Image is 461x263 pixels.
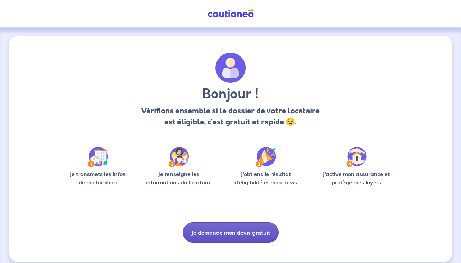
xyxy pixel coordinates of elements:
[142,170,216,186] p: Je renseigne les informations du locataire
[139,105,322,128] p: Vérifions ensemble si le dossier de votre locataire est éligible, c’est gratuit et rapide 😉.
[87,147,108,167] img: /static/90a569abe86eec82015bcaae536bd8e6/Step-1.svg
[316,170,397,186] p: J’active mon assurance et protège mes loyers
[215,53,246,83] img: archivate
[169,147,189,167] img: /static/c0a346edaed446bb123850d2d04ad552/Step-2.svg
[205,9,257,18] img: Cautioneo
[183,222,279,243] button: Je demande mon devis gratuit
[346,147,367,167] img: /static/bfff1cf634d835d9112899e6a3df1a5d/Step-4.svg
[139,86,322,103] h3: Bonjour !
[256,147,276,167] img: /static/f3e743aab9439237c3e2196e4328bba9/Step-3.svg
[227,170,305,186] p: J’obtiens le résultat d’éligibilité et mon devis
[65,170,131,186] p: Je transmets les infos de ma location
